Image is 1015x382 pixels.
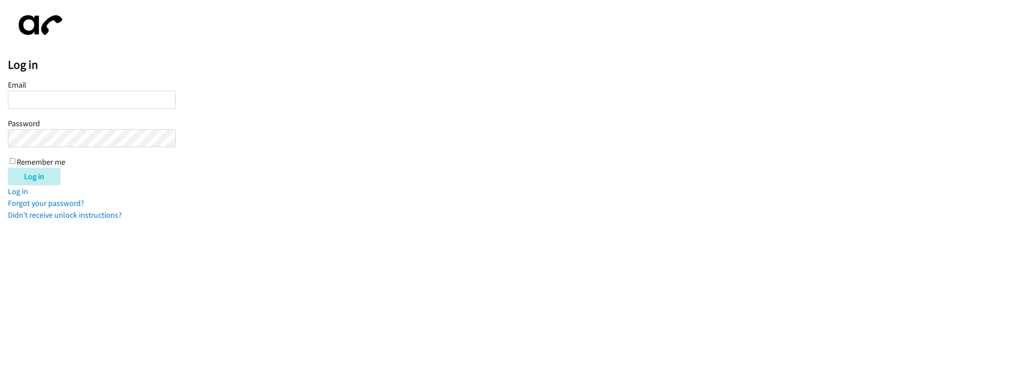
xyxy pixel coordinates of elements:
img: aphone-8a226864a2ddd6a5e75d1ebefc011f4aa8f32683c2d82f3fb0802fe031f96514.svg [8,8,69,42]
a: Didn't receive unlock instructions? [8,210,122,220]
label: Email [8,80,26,90]
a: Forgot your password? [8,198,84,208]
input: Log in [8,168,60,185]
h2: Log in [8,57,1015,72]
label: Password [8,118,40,128]
a: Log in [8,186,28,196]
label: Remember me [17,157,65,167]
